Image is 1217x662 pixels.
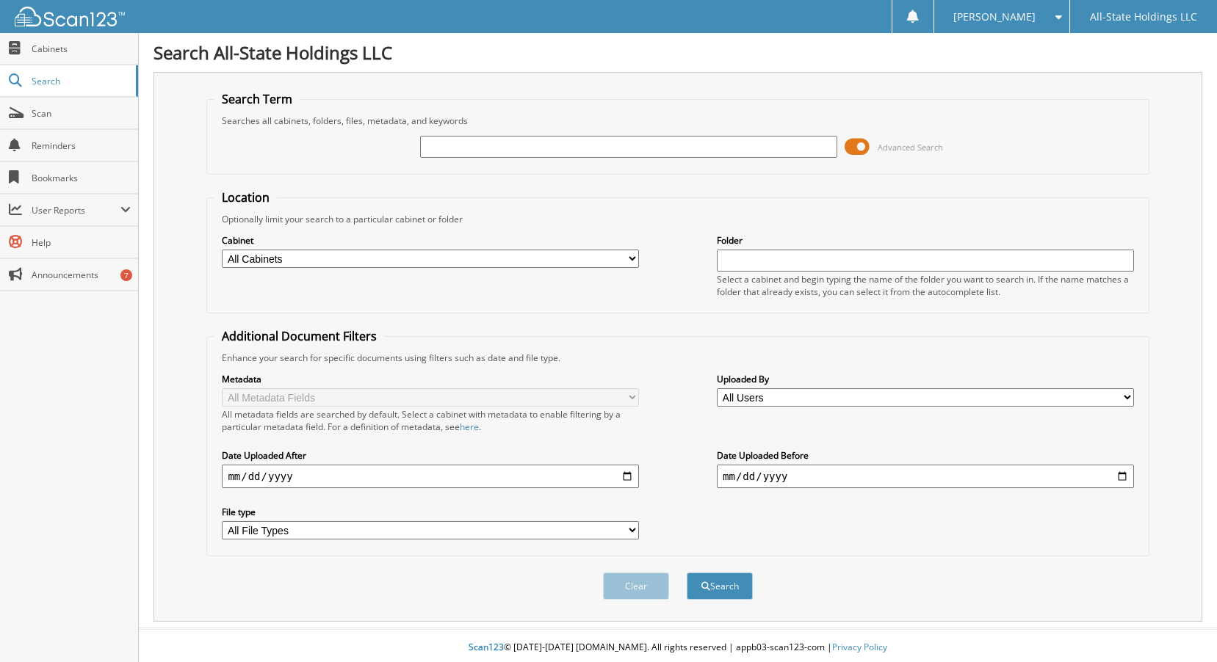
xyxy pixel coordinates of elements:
label: Date Uploaded Before [717,449,1134,462]
button: Clear [603,572,669,600]
span: All-State Holdings LLC [1090,12,1197,21]
label: Date Uploaded After [222,449,639,462]
span: [PERSON_NAME] [953,12,1036,21]
label: File type [222,506,639,518]
legend: Location [214,189,277,205]
div: 7 [120,269,132,281]
label: Metadata [222,373,639,385]
input: start [222,465,639,488]
span: Scan [32,107,131,120]
a: Privacy Policy [832,641,887,653]
div: Searches all cabinets, folders, files, metadata, and keywords [214,114,1141,127]
legend: Search Term [214,91,300,107]
span: Scan123 [469,641,504,653]
span: Announcements [32,269,131,281]
span: Help [32,236,131,249]
legend: Additional Document Filters [214,328,384,344]
label: Folder [717,234,1134,247]
div: Optionally limit your search to a particular cabinet or folder [214,213,1141,225]
span: Cabinets [32,43,131,55]
label: Cabinet [222,234,639,247]
span: Bookmarks [32,172,131,184]
h1: Search All-State Holdings LLC [154,40,1202,65]
span: Search [32,75,129,87]
span: Reminders [32,139,131,152]
span: Advanced Search [878,142,943,153]
button: Search [687,572,753,600]
label: Uploaded By [717,373,1134,385]
img: scan123-logo-white.svg [15,7,125,26]
div: Select a cabinet and begin typing the name of the folder you want to search in. If the name match... [717,273,1134,298]
input: end [717,465,1134,488]
span: User Reports [32,204,120,217]
div: Enhance your search for specific documents using filters such as date and file type. [214,352,1141,364]
div: All metadata fields are searched by default. Select a cabinet with metadata to enable filtering b... [222,408,639,433]
a: here [460,421,479,433]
